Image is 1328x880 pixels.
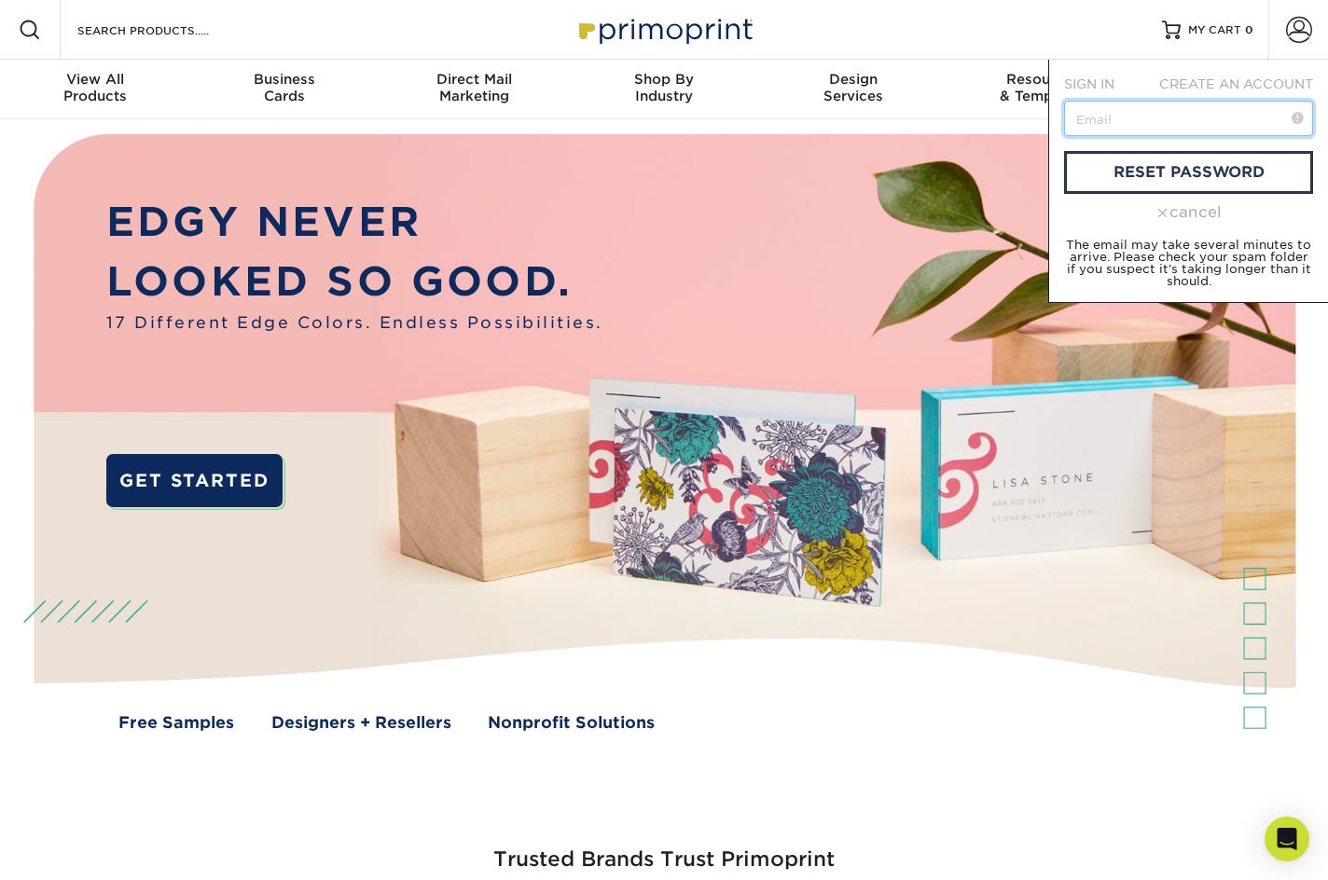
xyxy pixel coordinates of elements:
[380,71,569,88] span: Direct Mail
[759,60,948,119] a: DesignServices
[106,192,603,252] p: EDGY NEVER
[380,60,569,119] a: Direct MailMarketing
[76,19,257,41] input: SEARCH PRODUCTS.....
[118,711,234,736] a: Free Samples
[759,71,948,88] span: Design
[106,454,283,506] a: GET STARTED
[948,71,1138,88] span: Resources
[1064,76,1114,91] span: SIGN IN
[569,71,758,104] div: Industry
[571,9,757,49] img: Primoprint
[1064,151,1313,194] a: reset password
[1064,101,1313,136] input: Email
[1265,817,1309,861] div: Open Intercom Messenger
[189,60,379,119] a: BusinessCards
[271,711,451,736] a: Designers + Resellers
[189,71,379,88] span: Business
[948,60,1138,119] a: Resources& Templates
[569,71,758,88] span: Shop By
[1245,23,1253,36] span: 0
[1066,238,1311,288] small: The email may take several minutes to arrive. Please check your spam folder if you suspect it's t...
[106,311,603,336] span: 17 Different Edge Colors. Endless Possibilities.
[1064,201,1313,224] div: cancel
[569,60,758,119] a: Shop ByIndustry
[1188,22,1241,38] span: MY CART
[488,711,655,736] a: Nonprofit Solutions
[759,71,948,104] div: Services
[189,71,379,104] div: Cards
[1159,76,1313,91] span: CREATE AN ACCOUNT
[380,71,569,104] div: Marketing
[948,71,1138,104] div: & Templates
[106,252,603,311] p: LOOKED SO GOOD.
